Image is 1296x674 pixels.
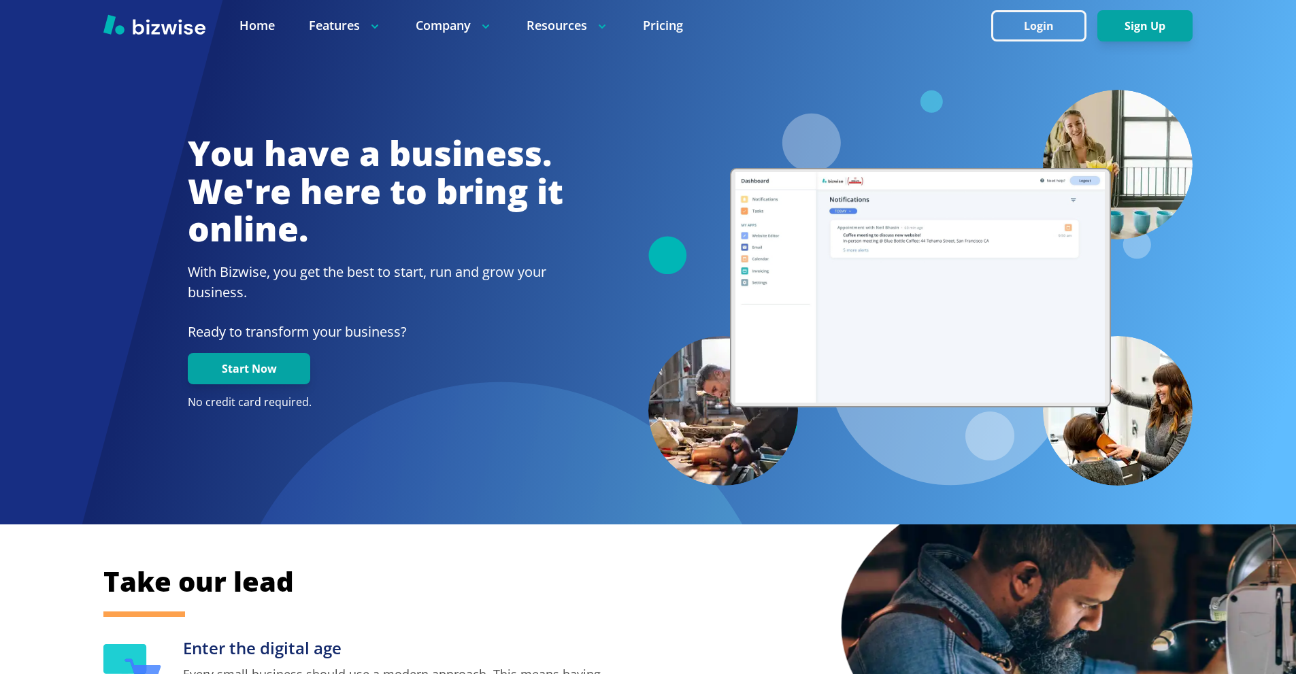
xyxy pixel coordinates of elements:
[103,14,205,35] img: Bizwise Logo
[527,17,609,34] p: Resources
[416,17,493,34] p: Company
[309,17,382,34] p: Features
[991,20,1097,33] a: Login
[188,363,310,375] a: Start Now
[188,322,563,342] p: Ready to transform your business?
[239,17,275,34] a: Home
[188,262,563,303] h2: With Bizwise, you get the best to start, run and grow your business.
[188,135,563,248] h1: You have a business. We're here to bring it online.
[1097,20,1193,33] a: Sign Up
[188,353,310,384] button: Start Now
[183,637,614,660] h3: Enter the digital age
[103,563,1124,600] h2: Take our lead
[188,395,563,410] p: No credit card required.
[643,17,683,34] a: Pricing
[1097,10,1193,41] button: Sign Up
[991,10,1086,41] button: Login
